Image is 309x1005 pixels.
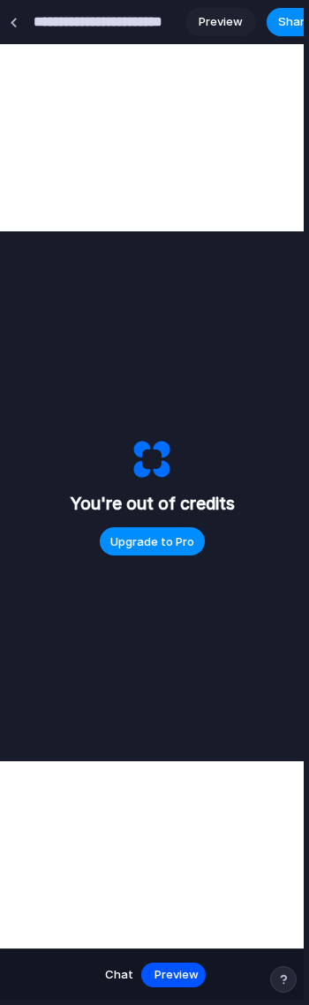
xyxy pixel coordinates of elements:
span: Preview [199,13,243,31]
h2: You're out of credits [70,492,235,518]
button: Chat [94,961,144,989]
span: Upgrade to Pro [110,533,194,551]
a: Preview [185,8,256,36]
span: Preview [154,966,199,984]
button: Upgrade to Pro [100,527,205,555]
span: Chat [105,966,133,984]
button: Preview [144,961,209,989]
